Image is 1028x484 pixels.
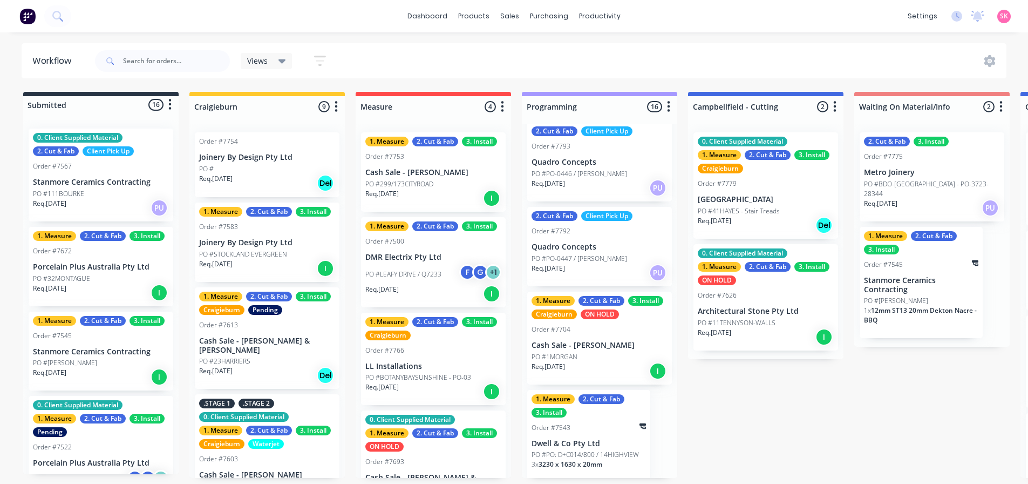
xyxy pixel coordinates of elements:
p: Cash Sale - [PERSON_NAME] [365,168,501,177]
div: 0. Client Supplied Material [698,248,787,258]
div: Order #7793 [532,142,570,151]
div: 1. Measure [199,292,242,301]
div: 1. Measure [365,137,409,146]
div: 1. Measure [365,221,409,231]
div: Order #7754Joinery By Design Pty LtdPO #Req.[DATE]Del [195,132,339,197]
div: 2. Cut & Fab [412,221,458,231]
p: Req. [DATE] [365,382,399,392]
p: Stanmore Ceramics Contracting [864,276,978,294]
p: PO #41HAYES - Stair Treads [698,206,780,216]
div: Order #7766 [365,346,404,355]
div: 3. Install [794,150,829,160]
div: G [472,264,488,280]
div: Order #7779 [698,179,737,189]
div: Del [317,367,334,384]
div: 2. Cut & Fab [532,126,577,136]
div: 1. Measure [698,262,741,272]
div: products [453,8,495,24]
div: Del [815,217,833,234]
div: 1. Measure [532,296,575,306]
div: I [151,284,168,301]
div: Del [317,174,334,192]
div: 0. Client Supplied Material1. Measure2. Cut & Fab3. InstallCraigieburnOrder #7779[GEOGRAPHIC_DATA... [693,132,838,239]
div: 0. Client Supplied Material [199,412,289,422]
div: 3. Install [130,231,165,241]
div: 2. Cut & Fab3. InstallOrder #7775Metro JoineryPO #BDO-[GEOGRAPHIC_DATA] - PO-3723-28344Req.[DATE]PU [860,132,1004,221]
div: 1. Measure2. Cut & Fab3. InstallOrder #7500DMR Electrix Pty LtdPO #LEAFY DRIVE / Q7233FG+1Req.[DA... [361,217,506,307]
div: + 1 [485,264,501,280]
p: PO #[PERSON_NAME] [33,358,97,368]
div: ON HOLD [365,442,404,452]
div: Order #7522 [33,442,72,452]
p: Joinery By Design Pty Ltd [199,238,335,247]
div: .STAGE 2 [239,399,274,408]
div: Craigieburn [532,310,577,319]
div: Order #7613 [199,320,238,330]
div: 2. Cut & Fab [412,137,458,146]
div: 0. Client Supplied Material [33,400,122,410]
div: Pending [33,427,67,437]
span: 1 x [864,306,871,315]
p: Req. [DATE] [532,362,565,372]
div: 3. Install [864,245,899,254]
div: 0. Client Supplied Material1. Measure2. Cut & Fab3. InstallON HOLDOrder #7626Architectural Stone ... [693,244,838,351]
div: ON HOLD [698,275,736,285]
p: DMR Electrix Pty Ltd [365,253,501,262]
p: Req. [DATE] [698,328,731,338]
input: Search for orders... [123,50,230,72]
div: 0. Client Supplied Material [365,415,455,425]
div: 0. Client Supplied Material [33,133,122,143]
p: Req. [DATE] [33,284,66,293]
div: Order #7693 [365,457,404,467]
p: Req. [DATE] [33,368,66,378]
div: 3. Install [794,262,829,272]
div: I [483,285,500,302]
div: 1. Measure [199,207,242,217]
div: PU [649,179,666,197]
p: Quadro Concepts [532,158,668,167]
div: 0. Client Supplied Material [698,137,787,146]
p: Req. [DATE] [532,179,565,189]
div: I [151,368,168,386]
p: PO #BDO-[GEOGRAPHIC_DATA] - PO-3723-28344 [864,179,1000,199]
p: PO #[PERSON_NAME] [864,296,928,306]
div: 3. Install [462,137,497,146]
p: Req. [DATE] [199,174,233,184]
p: Stanmore Ceramics Contracting [33,178,169,187]
div: Order #7672 [33,246,72,256]
div: Order #7603 [199,454,238,464]
span: SK [1000,11,1008,21]
span: Views [247,55,268,66]
div: I [483,383,500,400]
div: 2. Cut & Fab [80,414,126,423]
div: purchasing [525,8,574,24]
div: 1. Measure2. Cut & Fab3. InstallOrder #7583Joinery By Design Pty LtdPO #STOCKLAND EVERGREENReq.[D... [195,203,339,282]
div: 2. Cut & Fab [246,292,292,301]
p: Req. [DATE] [199,366,233,376]
div: .STAGE 1 [199,399,235,408]
div: 1. Measure2. Cut & Fab3. InstallCraigieburnOrder #7766LL InstallationsPO #BOTANYBAYSUNSHINE - PO-... [361,313,506,406]
div: Order #7543 [532,423,570,433]
div: 1. Measure2. Cut & Fab3. InstallOrder #7672Porcelain Plus Australia Pty LtdPO #32MONTAGUEReq.[DATE]I [29,227,173,306]
div: 3. Install [532,408,567,418]
div: 1. Measure [698,150,741,160]
div: 1. Measure [199,426,242,435]
p: Joinery By Design Pty Ltd [199,153,335,162]
div: Client Pick Up [581,211,632,221]
p: Metro Joinery [864,168,1000,177]
div: Craigieburn [199,305,244,315]
div: 1. Measure [33,231,76,241]
div: 3. Install [462,221,497,231]
div: Order #7753 [365,152,404,162]
div: 2. Cut & Fab [745,262,791,272]
div: 1. Measure [532,394,575,404]
p: PO #23HARRIERS [199,357,250,366]
div: 1. Measure [864,231,907,241]
div: 3. Install [462,317,497,327]
div: 2. Cut & Fab [578,394,624,404]
p: PO #PO-0447 / [PERSON_NAME] [532,254,627,264]
p: Quadro Concepts [532,243,668,252]
p: PO #PO: D+C014/800 / 14HIGHVIEW [532,450,639,460]
p: PO # [199,164,214,174]
div: 3. Install [296,426,331,435]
